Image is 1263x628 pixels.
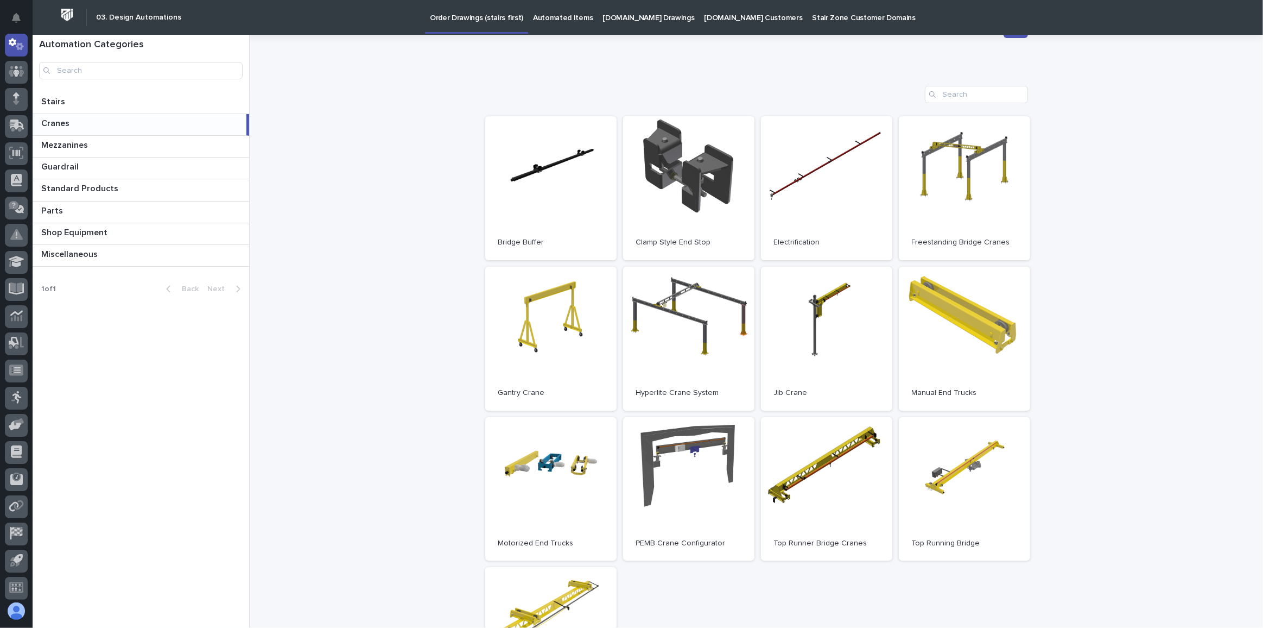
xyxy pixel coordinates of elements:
p: Freestanding Bridge Cranes [912,238,1017,247]
a: Standard ProductsStandard Products [33,179,249,201]
p: Jib Crane [774,388,879,398]
h1: Automation Categories [39,39,243,51]
p: Top Running Bridge [912,539,1017,548]
p: Top Runner Bridge Cranes [774,539,879,548]
a: StairsStairs [33,92,249,114]
a: Freestanding Bridge Cranes [899,116,1030,260]
a: Electrification [761,116,892,260]
a: PEMB Crane Configurator [623,417,754,561]
p: Cranes [41,116,72,129]
input: Search [925,86,1028,103]
span: Back [175,285,199,293]
p: Gantry Crane [498,388,604,398]
p: Stairs [41,95,67,107]
input: Search [39,62,243,79]
img: Workspace Logo [57,5,77,25]
p: Shop Equipment [41,225,110,238]
a: MezzaninesMezzanines [33,136,249,158]
a: MiscellaneousMiscellaneous [33,245,249,267]
button: Next [203,284,249,294]
div: Notifications [14,13,28,30]
p: Electrification [774,238,879,247]
p: Bridge Buffer [498,238,604,247]
p: Guardrail [41,160,81,172]
span: Next [207,285,231,293]
p: Clamp Style End Stop [636,238,741,247]
p: Miscellaneous [41,247,100,260]
a: Shop EquipmentShop Equipment [33,223,249,245]
p: Motorized End Trucks [498,539,604,548]
p: Parts [41,204,65,216]
a: Manual End Trucks [899,267,1030,411]
a: Bridge Buffer [485,116,617,260]
a: CranesCranes [33,114,249,136]
a: Jib Crane [761,267,892,411]
p: Hyperlite Crane System [636,388,741,398]
p: Manual End Trucks [912,388,1017,398]
button: users-avatar [5,600,28,623]
p: Standard Products [41,181,120,194]
a: Gantry Crane [485,267,617,411]
a: Motorized End Trucks [485,417,617,561]
a: Top Running Bridge [899,417,1030,561]
button: Notifications [5,7,28,29]
p: PEMB Crane Configurator [636,539,741,548]
a: PartsParts [33,202,249,223]
p: Mezzanines [41,138,90,150]
a: Hyperlite Crane System [623,267,754,411]
h2: 03. Design Automations [96,13,181,22]
a: GuardrailGuardrail [33,158,249,179]
a: Top Runner Bridge Cranes [761,417,892,561]
a: Clamp Style End Stop [623,116,754,260]
button: Back [157,284,203,294]
p: 1 of 1 [33,276,65,303]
